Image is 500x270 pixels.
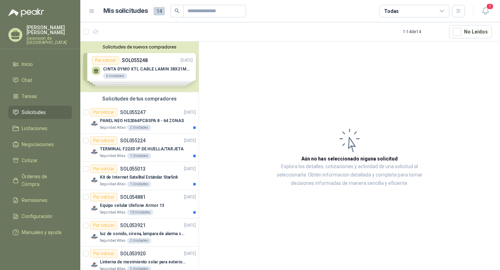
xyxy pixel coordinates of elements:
[90,221,117,230] div: Por cotizar
[90,119,98,128] img: Company Logo
[80,105,199,134] a: Por cotizarSOL055247[DATE] Company LogoPANEL NEO HS2064PCBSPA 8 - 64 ZONASSeguridad Atlas2 Unidades
[184,109,196,116] p: [DATE]
[22,76,32,84] span: Chat
[8,138,72,151] a: Negociaciones
[127,181,151,187] div: 1 Unidades
[100,181,126,187] p: Seguridad Atlas
[8,226,72,239] a: Manuales y ayuda
[127,210,153,215] div: 10 Unidades
[90,165,117,173] div: Por cotizar
[22,157,38,164] span: Cotizar
[100,210,126,215] p: Seguridad Atlas
[184,194,196,201] p: [DATE]
[27,25,72,35] p: [PERSON_NAME] [PERSON_NAME]
[384,7,399,15] div: Todas
[120,223,146,228] p: SOL053921
[301,155,398,163] h3: Aún no has seleccionado niguna solicitud
[8,154,72,167] a: Cotizar
[90,261,98,269] img: Company Logo
[184,137,196,144] p: [DATE]
[22,173,65,188] span: Órdenes de Compra
[8,74,72,87] a: Chat
[90,148,98,156] img: Company Logo
[184,250,196,257] p: [DATE]
[22,125,47,132] span: Licitaciones
[8,170,72,191] a: Órdenes de Compra
[120,166,146,171] p: SOL055013
[8,194,72,207] a: Remisiones
[80,42,199,92] div: Solicitudes de nuevos compradoresPor cotizarSOL055248[DATE] CINTA DYMO XTL CABLE LAMIN 38X21MMBLA...
[184,222,196,229] p: [DATE]
[127,125,151,130] div: 2 Unidades
[120,138,146,143] p: SOL055224
[90,193,117,201] div: Por cotizar
[269,163,430,188] p: Explora los detalles, cotizaciones y actividad de una solicitud al seleccionarla. Obtén informaci...
[22,60,33,68] span: Inicio
[479,5,492,17] button: 1
[100,238,126,243] p: Seguridad Atlas
[22,228,61,236] span: Manuales y ayuda
[8,90,72,103] a: Tareas
[22,92,37,100] span: Tareas
[8,122,72,135] a: Licitaciones
[100,202,164,209] p: Equipo celular Ulefone Armor 13
[100,146,184,152] p: TERMINAL F22/ID IP DE HUELLA/TARJETA
[22,141,54,148] span: Negociaciones
[100,174,178,181] p: Kit de Internet Satelital Estándar Starlink
[22,196,47,204] span: Remisiones
[103,6,148,16] h1: Mis solicitudes
[22,108,46,116] span: Solicitudes
[120,195,146,200] p: SOL054881
[486,3,494,10] span: 1
[90,108,117,117] div: Por cotizar
[403,26,443,37] div: 1 - 14 de 14
[100,118,184,124] p: PANEL NEO HS2064PCBSPA 8 - 64 ZONAS
[22,212,52,220] span: Configuración
[100,153,126,159] p: Seguridad Atlas
[8,8,44,17] img: Logo peakr
[27,36,72,45] p: Geovision de [GEOGRAPHIC_DATA]
[80,134,199,162] a: Por cotizarSOL055224[DATE] Company LogoTERMINAL F22/ID IP DE HUELLA/TARJETASeguridad Atlas1 Unidades
[90,176,98,184] img: Company Logo
[120,110,146,115] p: SOL055247
[80,218,199,247] a: Por cotizarSOL053921[DATE] Company Logoluz de sonido, sirena, lampara de alarma solarSeguridad At...
[100,231,187,237] p: luz de sonido, sirena, lampara de alarma solar
[90,249,117,258] div: Por cotizar
[184,166,196,172] p: [DATE]
[8,58,72,71] a: Inicio
[80,92,199,105] div: Solicitudes de tus compradores
[8,106,72,119] a: Solicitudes
[90,204,98,212] img: Company Logo
[8,210,72,223] a: Configuración
[90,232,98,241] img: Company Logo
[100,125,126,130] p: Seguridad Atlas
[100,259,187,265] p: Linterna de movimiento solar para exteriores con 77 leds
[80,162,199,190] a: Por cotizarSOL055013[DATE] Company LogoKit de Internet Satelital Estándar StarlinkSeguridad Atlas...
[83,44,196,50] button: Solicitudes de nuevos compradores
[154,7,165,15] span: 14
[120,251,146,256] p: SOL053920
[90,136,117,145] div: Por cotizar
[80,190,199,218] a: Por cotizarSOL054881[DATE] Company LogoEquipo celular Ulefone Armor 13Seguridad Atlas10 Unidades
[175,8,179,13] span: search
[127,238,151,243] div: 2 Unidades
[449,25,492,38] button: No Leídos
[127,153,151,159] div: 1 Unidades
